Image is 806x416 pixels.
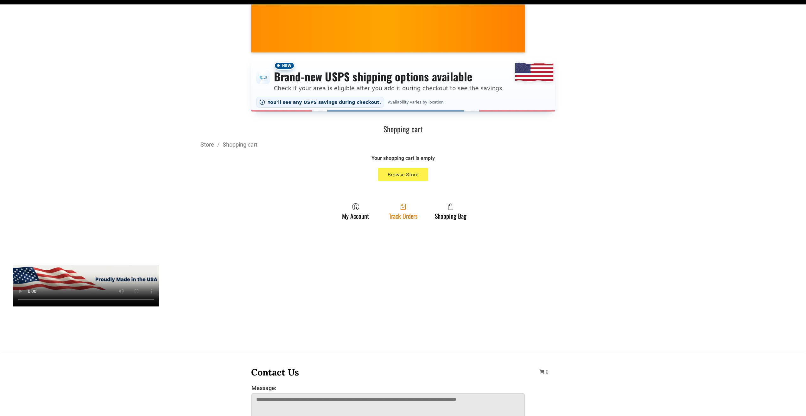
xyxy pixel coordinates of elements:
span: / [214,141,223,148]
span: You’ll see any USPS savings during checkout. [268,100,381,105]
h1: Shopping cart [200,124,606,134]
a: Shopping cart [223,141,257,148]
div: Breadcrumbs [200,141,606,148]
h3: Contact Us [251,366,525,378]
a: Track Orders [386,203,421,220]
button: Browse Store [378,168,428,181]
a: Shopping Bag [432,203,470,220]
label: Message: [251,385,525,391]
h3: Brand-new USPS shipping options available [274,70,504,84]
div: Shipping options announcement [251,58,555,111]
span: [PERSON_NAME] MARKET [523,33,647,43]
span: Browse Store [388,172,419,178]
div: Your shopping cart is empty [289,155,517,162]
span: 0 [546,369,549,375]
span: Availability varies by location. [387,100,446,104]
p: Check if your area is eligible after you add it during checkout to see the savings. [274,84,504,92]
a: Store [200,141,214,148]
a: My Account [339,203,372,220]
span: New [274,62,295,70]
